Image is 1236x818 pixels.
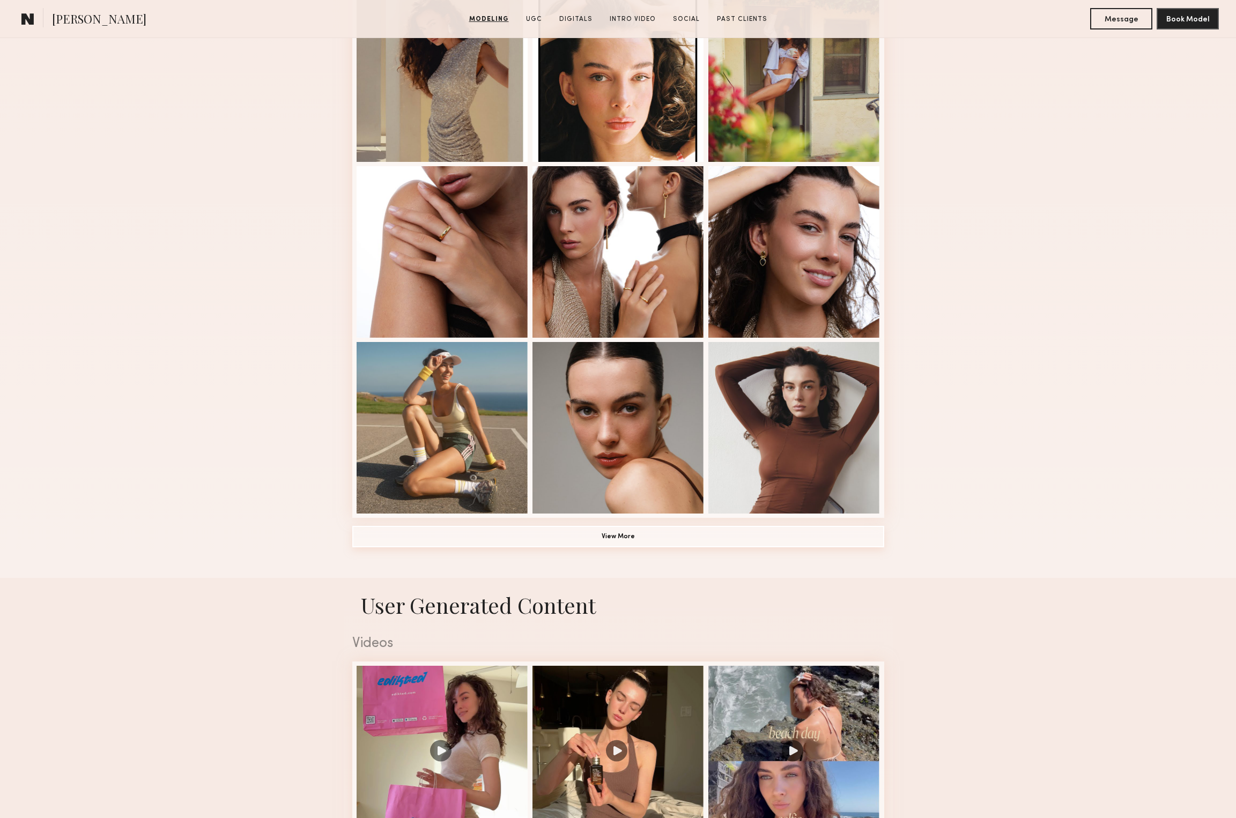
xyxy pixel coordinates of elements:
[352,526,884,547] button: View More
[1090,8,1152,29] button: Message
[605,14,660,24] a: Intro Video
[352,637,884,651] div: Videos
[344,591,893,619] h1: User Generated Content
[1157,8,1219,29] button: Book Model
[713,14,772,24] a: Past Clients
[555,14,597,24] a: Digitals
[465,14,513,24] a: Modeling
[1157,14,1219,23] a: Book Model
[52,11,146,29] span: [PERSON_NAME]
[669,14,704,24] a: Social
[522,14,546,24] a: UGC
